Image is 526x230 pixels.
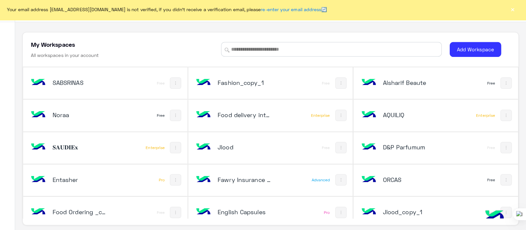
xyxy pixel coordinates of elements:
h5: Food delivery interaction [221,112,275,120]
img: bot image [198,107,216,125]
h5: Jlood [221,144,275,152]
img: bot image [361,107,379,125]
img: bot image [361,203,379,221]
h5: AQUILIQ [384,112,439,120]
button: × [510,8,516,14]
img: hulul-logo.png [483,204,506,227]
div: Pro [162,178,168,183]
img: 111445085349129 [35,107,52,125]
h5: ORCAS [384,176,439,184]
div: Free [324,82,332,87]
h5: Fashion_copy_1 [221,80,275,88]
div: Free [160,82,168,87]
img: bot image [35,203,52,221]
h5: Noraa [58,112,112,120]
div: Enterprise [313,114,332,119]
span: Your email address [EMAIL_ADDRESS][DOMAIN_NAME] is not verified, if you didn't receive a verifica... [12,8,329,15]
div: Free [160,114,168,119]
img: 106211162022774 [198,75,216,93]
img: bot image [198,171,216,189]
button: Add Workspace [450,44,501,59]
img: bot image [35,171,52,189]
h5: D&P Parfumum [384,144,439,152]
h5: My Workspaces [36,42,80,50]
img: bot image [361,139,379,157]
h5: Alsharif Beaute [384,80,439,88]
h5: Jlood_copy_1 [384,208,439,216]
div: Advanced [314,178,332,183]
img: bot image [361,171,379,189]
a: re-enter your email address [264,9,323,14]
img: 146205905242462 [198,139,216,157]
div: Free [488,178,495,183]
h5: Food Ordering _copy_1 [58,208,112,216]
div: Enterprise [477,114,495,119]
img: bot image [35,75,52,93]
div: Free [324,146,332,151]
h6: All workspaces in your account [36,54,103,60]
img: bot image [198,203,216,221]
h5: 𝐒𝐀𝐔𝐃𝐈𝐄𝐱 [58,144,112,152]
img: bot image [361,75,379,93]
div: Free [488,146,495,151]
div: Enterprise [150,146,168,151]
h5: English Capsules [221,208,275,216]
img: bot image [35,139,52,157]
div: Pro [326,210,332,215]
div: Free [160,210,168,215]
h5: Entasher [58,176,112,184]
div: Free [488,82,495,87]
h5: Fawry Insurance Brokerage`s [221,176,275,184]
h5: SABSRINAS [58,80,112,88]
